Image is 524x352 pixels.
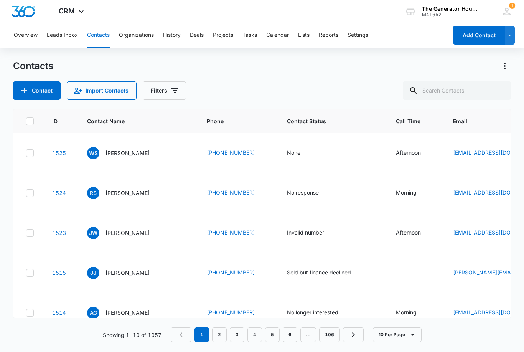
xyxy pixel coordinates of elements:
span: RS [87,187,99,199]
a: Page 3 [230,327,244,342]
button: Settings [348,23,368,48]
a: Navigate to contact details page for Winnie Sepulvado [52,150,66,156]
span: 1 [509,3,515,9]
div: No longer interested [287,308,338,316]
a: Page 2 [212,327,227,342]
button: Organizations [119,23,154,48]
a: Page 5 [265,327,280,342]
div: Call Time - Afternoon - Select to Edit Field [396,228,435,238]
div: Phone - (903) 747-6181 - Select to Edit Field [207,268,269,278]
a: [PHONE_NUMBER] [207,149,255,157]
button: Import Contacts [67,81,137,100]
a: Navigate to contact details page for Johnny Ward [52,230,66,236]
div: Phone - +1 (337) 292-3512 - Select to Edit Field [207,188,269,198]
div: Phone - +1 (318) 330-2199 - Select to Edit Field [207,228,269,238]
button: Filters [143,81,186,100]
div: Contact Status - No longer interested - Select to Edit Field [287,308,352,317]
div: Contact Name - Winnie Sepulvado - Select to Edit Field [87,147,163,159]
p: [PERSON_NAME] [105,149,150,157]
a: Next Page [343,327,364,342]
div: Sold but finance declined [287,268,351,276]
div: None [287,149,300,157]
button: Contacts [87,23,110,48]
button: Add Contact [13,81,61,100]
div: Contact Status - Invalid number - Select to Edit Field [287,228,338,238]
h1: Contacts [13,60,53,72]
div: Contact Status - No response - Select to Edit Field [287,188,333,198]
div: Morning [396,308,417,316]
button: Deals [190,23,204,48]
span: Phone [207,117,257,125]
button: History [163,23,181,48]
p: Showing 1-10 of 1057 [103,331,161,339]
div: Phone - +1 (337) 549-3567 - Select to Edit Field [207,308,269,317]
p: [PERSON_NAME] [105,189,150,197]
button: Tasks [242,23,257,48]
div: account id [422,12,478,17]
div: No response [287,188,319,197]
a: Page 4 [247,327,262,342]
div: Contact Status - Sold but finance declined - Select to Edit Field [287,268,365,278]
div: Call Time - Afternoon - Select to Edit Field [396,149,435,158]
button: 10 Per Page [373,327,422,342]
span: WS [87,147,99,159]
div: Contact Status - None - Select to Edit Field [287,149,314,158]
div: Call Time - - Select to Edit Field [396,268,420,278]
span: Call Time [396,117,435,125]
div: Contact Name - Anna Gobert - Select to Edit Field [87,307,163,319]
div: Phone - +1 (318) 461-3992 - Select to Edit Field [207,149,269,158]
em: 1 [194,327,209,342]
div: Contact Name - Ronald Simon - Select to Edit Field [87,187,163,199]
div: Morning [396,188,417,197]
a: Page 6 [283,327,297,342]
button: Calendar [266,23,289,48]
a: [PHONE_NUMBER] [207,268,255,276]
div: Call Time - Morning - Select to Edit Field [396,188,430,198]
button: Lists [298,23,310,48]
div: Afternoon [396,149,421,157]
button: Leads Inbox [47,23,78,48]
span: Contact Name [87,117,177,125]
button: Add Contact [453,26,505,45]
a: Navigate to contact details page for Jessie Jenkins [52,269,66,276]
span: AG [87,307,99,319]
div: Contact Name - Jessie Jenkins - Select to Edit Field [87,267,163,279]
button: Actions [499,60,511,72]
div: Afternoon [396,228,421,236]
div: --- [396,268,406,278]
div: Contact Name - Johnny Ward - Select to Edit Field [87,227,163,239]
span: Contact Status [287,117,366,125]
a: Page 106 [319,327,340,342]
a: [PHONE_NUMBER] [207,228,255,236]
a: [PHONE_NUMBER] [207,308,255,316]
p: [PERSON_NAME] [105,309,150,317]
button: Projects [213,23,233,48]
button: Reports [319,23,338,48]
div: notifications count [509,3,515,9]
div: Invalid number [287,228,324,236]
p: [PERSON_NAME] [105,269,150,277]
div: Call Time - Morning - Select to Edit Field [396,308,430,317]
span: JJ [87,267,99,279]
span: JW [87,227,99,239]
a: Navigate to contact details page for Ronald Simon [52,190,66,196]
input: Search Contacts [403,81,511,100]
span: ID [52,117,58,125]
div: account name [422,6,478,12]
span: CRM [59,7,75,15]
a: Navigate to contact details page for Anna Gobert [52,309,66,316]
nav: Pagination [171,327,364,342]
p: [PERSON_NAME] [105,229,150,237]
a: [PHONE_NUMBER] [207,188,255,197]
button: Overview [14,23,38,48]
